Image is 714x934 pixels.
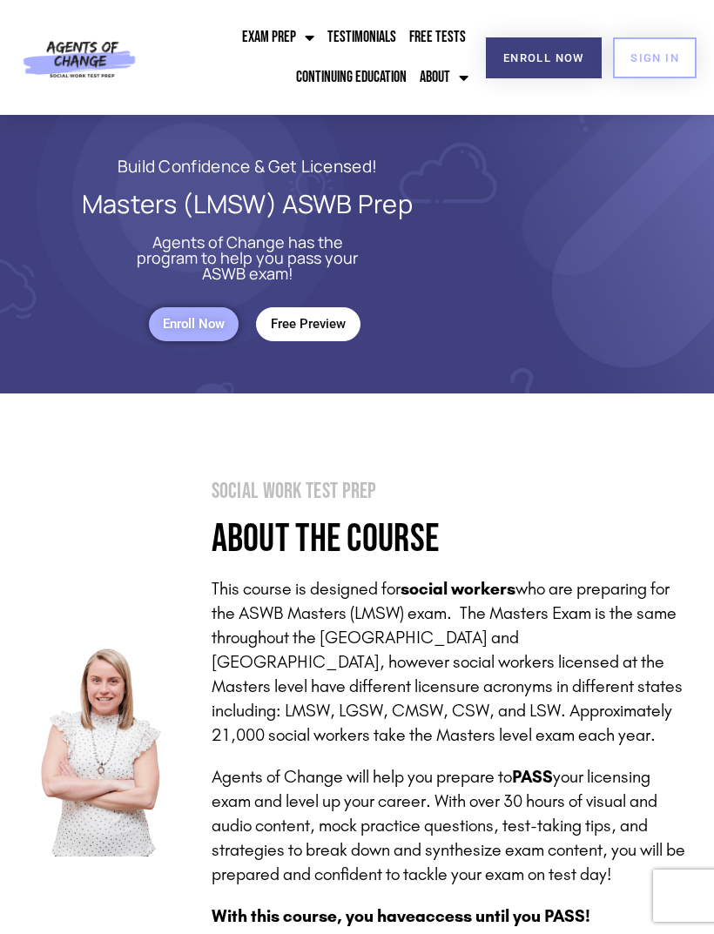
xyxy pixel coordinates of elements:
a: SIGN IN [613,37,697,78]
p: Agents of Change has the program to help you pass your ASWB exam! [122,234,373,281]
p: This course is designed for who are preparing for the ASWB Masters (LMSW) exam. The Masters Exam ... [212,576,693,747]
a: About [415,57,473,97]
h2: Build Confidence & Get Licensed! [44,158,451,174]
p: Agents of Change will help you prepare to your licensing exam and level up your career. With over... [212,764,693,886]
a: Exam Prep [238,17,319,57]
a: Testimonials [323,17,401,57]
a: Enroll Now [149,307,239,341]
span: access until you PASS! [415,905,590,926]
a: Continuing Education [292,57,411,97]
span: Enroll Now [163,317,225,332]
h4: About the Course [212,520,693,559]
strong: social workers [401,578,515,599]
a: Free Preview [256,307,360,341]
h1: Masters (LMSW) ASWB Prep [44,192,451,217]
span: SIGN IN [630,52,679,64]
a: Enroll Now [486,37,602,78]
span: Enroll Now [503,52,584,64]
a: Free Tests [405,17,470,57]
span: Free Preview [271,317,346,332]
strong: PASS [512,766,553,787]
span: With this course, you have [212,905,415,926]
h2: Social Work Test Prep [212,480,693,502]
nav: Menu [153,17,473,97]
